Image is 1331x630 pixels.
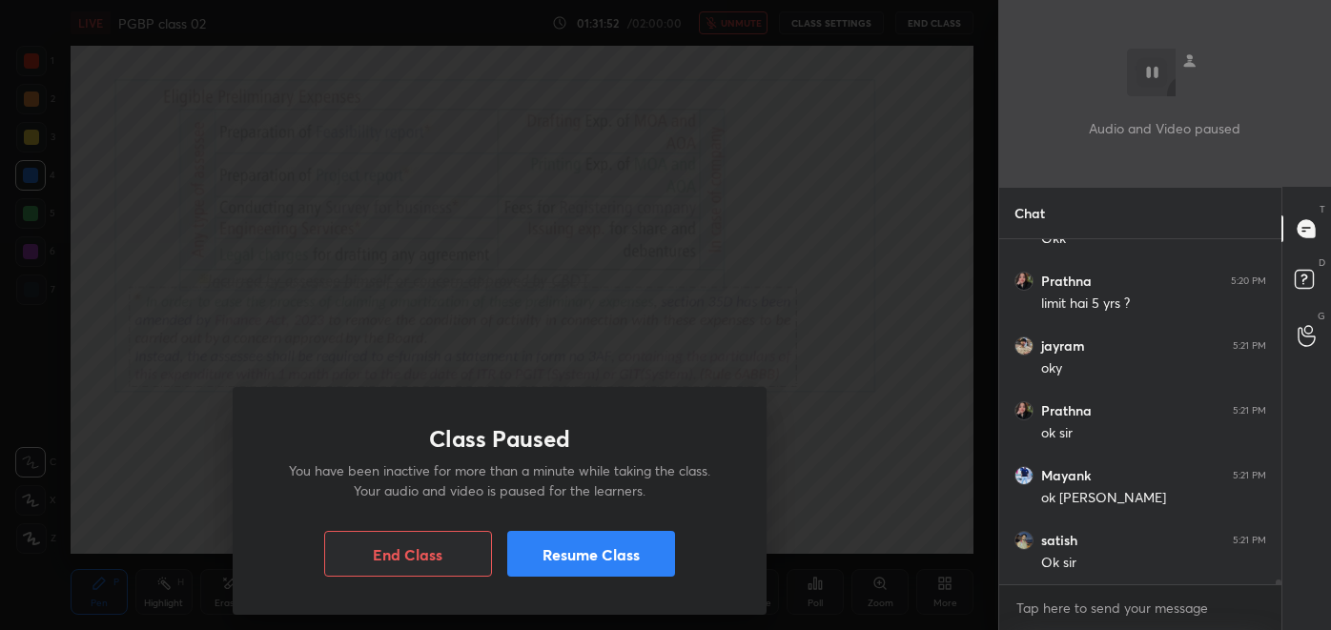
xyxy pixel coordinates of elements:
div: oky [1041,359,1266,378]
p: T [1320,202,1325,216]
div: 5:21 PM [1233,340,1266,352]
div: ok sir [1041,424,1266,443]
div: 5:21 PM [1233,405,1266,417]
div: 5:21 PM [1233,535,1266,546]
p: Chat [999,188,1060,238]
img: 2e972bb6784346fbb5b0f346d15f8e14.jpg [1014,401,1034,420]
p: D [1319,255,1325,270]
div: ok [PERSON_NAME] [1041,489,1266,508]
button: Resume Class [507,531,675,577]
button: End Class [324,531,492,577]
div: limit hai 5 yrs ? [1041,295,1266,314]
img: 9d45f1b489944f42bc8994b3ae82ae3c.jpg [1014,531,1034,550]
div: Okk [1041,230,1266,249]
img: 2e972bb6784346fbb5b0f346d15f8e14.jpg [1014,272,1034,291]
p: Audio and Video paused [1089,118,1240,138]
p: G [1318,309,1325,323]
div: 5:21 PM [1233,470,1266,481]
div: grid [999,239,1281,584]
h6: Prathna [1041,273,1092,290]
img: 339d1070c8f04df28529fbd1cd19158f.jpg [1014,336,1034,356]
h6: satish [1041,532,1077,549]
p: You have been inactive for more than a minute while taking the class. Your audio and video is pau... [278,460,721,500]
img: 7345237962fd439994d4ca06500e125b.jpg [1014,466,1034,485]
h6: Prathna [1041,402,1092,419]
h6: jayram [1041,337,1085,355]
h6: Mayank [1041,467,1091,484]
div: 5:20 PM [1231,275,1266,287]
h1: Class Paused [429,425,570,453]
div: Ok sir [1041,554,1266,573]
